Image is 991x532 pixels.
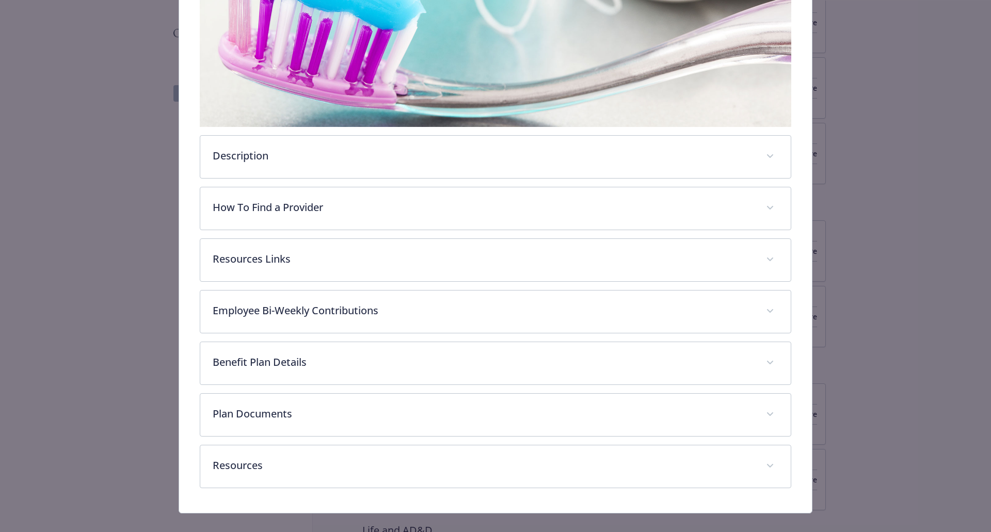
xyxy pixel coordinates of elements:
div: Description [200,136,791,178]
p: Resources [213,458,754,473]
div: Resources [200,445,791,488]
div: Resources Links [200,239,791,281]
div: Benefit Plan Details [200,342,791,384]
p: How To Find a Provider [213,200,754,215]
div: Plan Documents [200,394,791,436]
p: Resources Links [213,251,754,267]
div: How To Find a Provider [200,187,791,230]
p: Plan Documents [213,406,754,422]
p: Employee Bi-Weekly Contributions [213,303,754,318]
div: Employee Bi-Weekly Contributions [200,291,791,333]
p: Benefit Plan Details [213,354,754,370]
p: Description [213,148,754,164]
